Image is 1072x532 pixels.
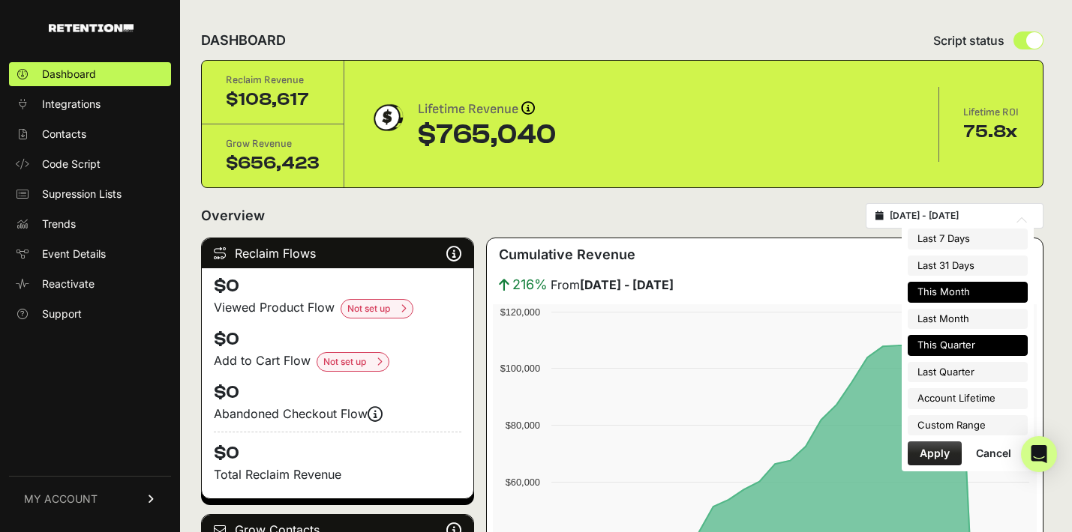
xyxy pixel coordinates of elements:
[964,441,1023,465] button: Cancel
[214,465,461,483] p: Total Reclaim Revenue
[42,276,95,291] span: Reactivate
[214,327,461,351] h4: $0
[908,229,1028,250] li: Last 7 Days
[908,415,1028,436] li: Custom Range
[9,242,171,266] a: Event Details
[42,127,86,142] span: Contacts
[202,238,473,268] div: Reclaim Flows
[9,182,171,206] a: Supression Lists
[418,120,556,150] div: $765,040
[9,302,171,326] a: Support
[42,97,101,112] span: Integrations
[500,306,539,318] text: $120,000
[9,212,171,236] a: Trends
[42,217,76,232] span: Trends
[908,441,962,465] button: Apply
[9,152,171,176] a: Code Script
[214,351,461,372] div: Add to Cart Flow
[499,244,635,265] h3: Cumulative Revenue
[42,306,82,321] span: Support
[908,388,1028,409] li: Account Lifetime
[24,492,98,507] span: MY ACCOUNT
[42,247,106,262] span: Event Details
[368,99,406,136] img: dollar-coin-05c43ed7efb7bc0c12610022525b4bbbb207c7efeef5aecc26f025e68dcafac9.png
[42,67,96,82] span: Dashboard
[214,381,461,405] h4: $0
[505,420,539,431] text: $80,000
[505,477,539,488] text: $60,000
[418,99,556,120] div: Lifetime Revenue
[908,309,1028,330] li: Last Month
[226,88,320,112] div: $108,617
[214,432,461,465] h4: $0
[9,272,171,296] a: Reactivate
[908,256,1028,276] li: Last 31 Days
[1021,436,1057,472] div: Open Intercom Messenger
[908,282,1028,303] li: This Month
[9,92,171,116] a: Integrations
[551,276,674,294] span: From
[933,31,1004,49] span: Script status
[201,30,286,51] h2: DASHBOARD
[214,405,461,423] div: Abandoned Checkout Flow
[9,122,171,146] a: Contacts
[214,274,461,298] h4: $0
[226,136,320,151] div: Grow Revenue
[42,187,122,202] span: Supression Lists
[42,157,101,172] span: Code Script
[368,414,383,414] i: Events are firing, and revenue is coming soon! Reclaim revenue is updated nightly.
[201,205,265,226] h2: Overview
[226,73,320,88] div: Reclaim Revenue
[214,298,461,318] div: Viewed Product Flow
[9,476,171,522] a: MY ACCOUNT
[9,62,171,86] a: Dashboard
[49,24,134,32] img: Retention.com
[512,274,548,295] span: 216%
[963,105,1019,120] div: Lifetime ROI
[908,335,1028,356] li: This Quarter
[908,362,1028,383] li: Last Quarter
[500,363,539,374] text: $100,000
[226,151,320,175] div: $656,423
[580,277,674,292] strong: [DATE] - [DATE]
[963,120,1019,144] div: 75.8x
